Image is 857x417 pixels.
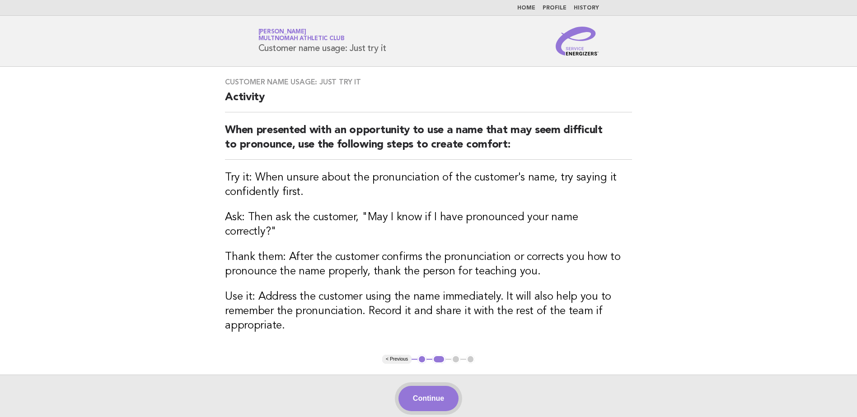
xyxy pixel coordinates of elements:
[543,5,567,11] a: Profile
[432,355,445,364] button: 2
[417,355,426,364] button: 1
[382,355,412,364] button: < Previous
[225,210,632,239] h3: Ask: Then ask the customer, "May I know if I have pronounced your name correctly?"
[556,27,599,56] img: Service Energizers
[517,5,535,11] a: Home
[258,29,386,53] h1: Customer name usage: Just try it
[258,29,345,42] a: [PERSON_NAME]Multnomah Athletic Club
[225,171,632,199] h3: Try it: When unsure about the pronunciation of the customer's name, try saying it confidently first.
[225,290,632,333] h3: Use it: Address the customer using the name immediately. It will also help you to remember the pr...
[225,90,632,112] h2: Activity
[574,5,599,11] a: History
[225,78,632,87] h3: Customer name usage: Just try it
[258,36,345,42] span: Multnomah Athletic Club
[398,386,459,411] button: Continue
[225,250,632,279] h3: Thank them: After the customer confirms the pronunciation or corrects you how to pronounce the na...
[225,123,632,160] h2: When presented with an opportunity to use a name that may seem difficult to pronounce, use the fo...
